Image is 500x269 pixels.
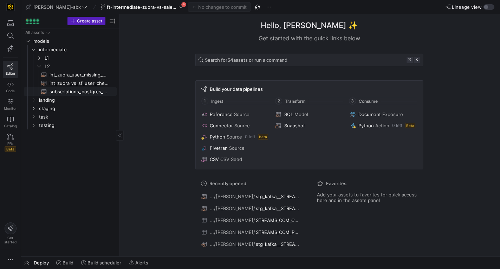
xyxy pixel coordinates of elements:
span: Python [210,134,225,140]
span: Source [234,112,249,117]
span: Reference [210,112,233,117]
div: Press SPACE to select this row. [24,79,117,87]
span: models [33,37,116,45]
span: Monitor [4,106,17,110]
button: FivetranSource [200,144,270,152]
span: .../[PERSON_NAME]/ [210,241,255,247]
span: Exposure [382,112,403,117]
span: Editor [6,71,15,75]
span: testing [39,121,116,129]
span: 0 left [392,123,402,128]
div: Press SPACE to select this row. [24,113,117,121]
button: Build scheduler [78,257,124,269]
button: Getstarted [3,220,18,247]
span: CSV [210,156,219,162]
div: Press SPACE to select this row. [24,54,117,62]
span: 0 left [245,134,255,139]
h1: Hello, [PERSON_NAME] ✨ [261,20,358,31]
span: task [39,113,116,121]
button: ft-intermediate-zuora-vs-salesforce-08052025 [99,2,185,12]
a: Catalog [3,113,18,131]
a: https://storage.googleapis.com/y42-prod-data-exchange/images/uAsz27BndGEK0hZWDFeOjoxA7jCwgK9jE472... [3,1,18,13]
span: Search for assets or run a command [205,57,287,63]
a: Editor [3,61,18,78]
span: .../[PERSON_NAME]/ [210,217,255,223]
button: CSVCSV Seed [200,155,270,163]
div: Press SPACE to select this row. [24,62,117,70]
span: subscriptions_postgres_kafka_joined_view​​​​​​​​​​ [50,88,109,96]
button: ReferenceSource [200,110,270,119]
button: ConnectorSource [200,121,270,130]
div: All assets [25,30,44,35]
span: L1 [45,54,116,62]
span: Source [229,145,245,151]
span: Document [358,112,381,117]
strong: 54 [227,57,233,63]
span: Alerts [135,260,148,265]
span: intermediate [39,46,116,54]
a: PRsBeta [3,131,18,155]
button: Create asset [67,17,105,25]
button: Snapshot [274,121,344,130]
span: [PERSON_NAME]-sbx [33,4,81,10]
span: Create asset [77,19,102,23]
span: ft-intermediate-zuora-vs-salesforce-08052025 [107,4,177,10]
span: Beta [405,123,415,128]
kbd: ⌘ [407,57,413,63]
button: .../[PERSON_NAME]/STREAMS_CCM_PURCHASED_371753698 [200,228,303,237]
a: subscriptions_postgres_kafka_joined_view​​​​​​​​​​ [24,87,117,96]
span: CSV Seed [220,156,242,162]
div: Press SPACE to select this row. [24,37,117,45]
span: Catalog [4,124,17,128]
span: Python [358,123,374,128]
button: Build [53,257,77,269]
span: Connector [210,123,233,128]
span: .../[PERSON_NAME]/ [210,206,255,211]
button: SQLModel [274,110,344,119]
span: Code [6,89,15,93]
kbd: k [414,57,420,63]
span: Source [227,134,242,140]
a: Monitor [3,96,18,113]
span: stg_kafka__STREAMS_CCM_CANCELLED_1655107408 [256,194,301,199]
span: Snapshot [284,123,305,128]
span: landing [39,96,116,104]
div: Press SPACE to select this row. [24,28,117,37]
span: Beta [258,134,268,140]
span: .../[PERSON_NAME]/ [210,229,255,235]
span: STREAMS_CCM_CANCELLED_1655107408 [256,217,301,223]
div: Press SPACE to select this row. [24,96,117,104]
button: .../[PERSON_NAME]/stg_kafka__STREAMS_CCM_RENEWED_428792587 [200,240,303,249]
button: PythonSource0 leftBeta [200,133,270,141]
span: L2 [45,62,116,70]
img: https://storage.googleapis.com/y42-prod-data-exchange/images/uAsz27BndGEK0hZWDFeOjoxA7jCwgK9jE472... [7,4,14,11]
span: Source [234,123,250,128]
span: staging [39,105,116,113]
div: Press SPACE to select this row. [24,121,117,129]
span: Favorites [326,181,346,186]
span: .../[PERSON_NAME]/ [210,194,255,199]
a: Code [3,78,18,96]
a: int_zuora_vs_sf_user_check​​​​​​​​​​ [24,79,117,87]
div: Press SPACE to select this row. [24,104,117,113]
span: stg_kafka__STREAMS_CCM_RENEWED_428792587 [256,241,301,247]
button: PythonAction0 leftBeta [349,121,418,130]
span: int_zuora_vs_sf_user_check​​​​​​​​​​ [50,79,109,87]
span: Add your assets to favorites for quick access here and in the assets panel [317,192,417,203]
div: Press SPACE to select this row. [24,45,117,54]
button: .../[PERSON_NAME]/stg_kafka__STREAMS_CCM_CANCELLED_1655107408 [200,192,303,201]
span: Action [375,123,389,128]
span: SQL [284,112,293,117]
span: Model [294,112,308,117]
span: Beta [5,146,16,152]
a: int_zuora_user_missing_check​​​​​​​​​​ [24,70,117,79]
button: Search for54assets or run a command⌘k [195,54,423,66]
span: Build your data pipelines [210,86,263,92]
div: Get started with the quick links below [195,34,423,42]
span: Lineage view [452,4,482,10]
span: Get started [4,236,17,244]
div: Press SPACE to select this row. [24,70,117,79]
button: [PERSON_NAME]-sbx [24,2,89,12]
span: STREAMS_CCM_PURCHASED_371753698 [256,229,301,235]
button: Alerts [126,257,151,269]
